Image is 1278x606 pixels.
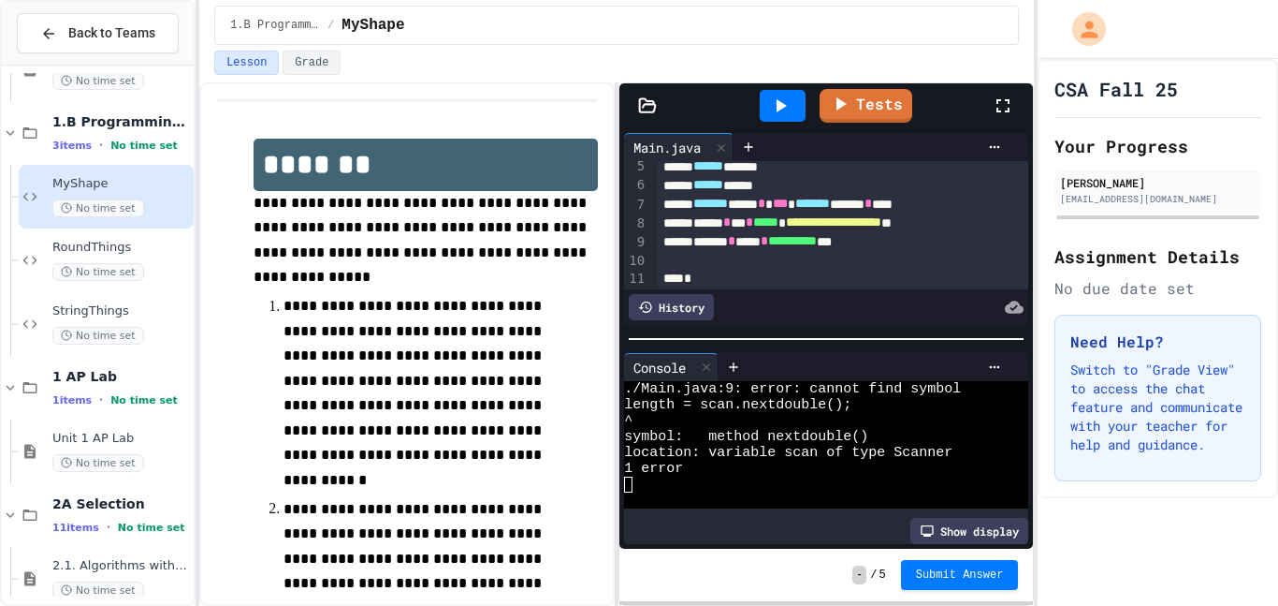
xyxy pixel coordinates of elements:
span: / [327,18,334,33]
span: 1.B Programming Challenges [230,18,320,33]
span: MyShape [52,176,190,192]
div: No due date set [1054,277,1261,300]
p: Switch to "Grade View" to access the chat feature and communicate with your teacher for help and ... [1070,361,1245,454]
div: Main.java [624,138,710,157]
div: My Account [1053,7,1111,51]
span: 2.1. Algorithms with Selection and Repetition [52,558,190,574]
button: Lesson [214,51,279,75]
span: 3 items [52,140,92,152]
a: Tests [820,89,912,123]
span: length = scan.nextdouble(); [624,397,851,413]
span: No time set [118,522,185,534]
div: 6 [624,176,647,195]
span: No time set [52,72,144,90]
span: Submit Answer [916,568,1004,583]
h3: Need Help? [1070,331,1245,353]
span: 11 items [52,522,99,534]
h2: Assignment Details [1054,244,1261,270]
div: [PERSON_NAME] [1060,174,1256,191]
span: • [99,392,103,407]
span: StringThings [52,303,190,319]
span: - [852,566,866,584]
span: 1 error [624,461,683,477]
div: 12 [624,288,647,307]
span: MyShape [341,14,404,37]
span: / [870,568,877,583]
div: 10 [624,252,647,271]
span: No time set [52,582,144,599]
span: RoundThings [52,240,190,256]
span: 1 AP Lab [52,368,190,385]
div: Main.java [624,133,733,161]
span: location: variable scan of type Scanner [624,445,952,461]
span: No time set [52,454,144,472]
button: Grade [283,51,341,75]
span: No time set [52,200,144,217]
span: 5 [879,568,886,583]
span: 1 items [52,394,92,406]
span: No time set [52,327,144,345]
span: ^ [624,413,632,429]
span: No time set [110,140,178,152]
span: No time set [110,394,178,406]
div: History [629,294,714,320]
span: No time set [52,263,144,281]
button: Submit Answer [901,560,1019,590]
button: Back to Teams [17,13,179,53]
div: 7 [624,196,647,214]
span: • [99,138,103,153]
h2: Your Progress [1054,133,1261,159]
div: [EMAIL_ADDRESS][DOMAIN_NAME] [1060,192,1256,206]
div: 9 [624,233,647,252]
div: Show display [910,518,1028,544]
h1: CSA Fall 25 [1054,76,1178,102]
div: 5 [624,157,647,176]
span: Back to Teams [68,23,155,43]
div: Console [624,358,695,377]
span: • [107,520,110,535]
span: Unit 1 AP Lab [52,431,190,447]
span: 2A Selection [52,495,190,512]
span: symbol: method nextdouble() [624,429,868,445]
div: 11 [624,270,647,288]
div: Console [624,353,719,381]
div: 8 [624,214,647,233]
span: ./Main.java:9: error: cannot find symbol [624,381,961,397]
span: 1.B Programming Challenges [52,113,190,130]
